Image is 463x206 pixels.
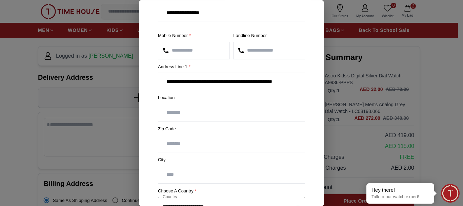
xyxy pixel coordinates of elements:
[158,126,305,132] label: Zip Code
[158,63,305,70] label: Address Line 1
[233,33,305,39] label: Landline Number
[371,187,429,193] div: Hey there!
[441,184,460,203] div: Chat Widget
[158,95,305,101] label: Location
[158,188,305,194] label: Choose a country
[371,194,429,200] p: Talk to our watch expert!
[158,33,230,39] label: Mobile Number
[158,157,305,164] label: City
[163,194,177,200] label: Country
